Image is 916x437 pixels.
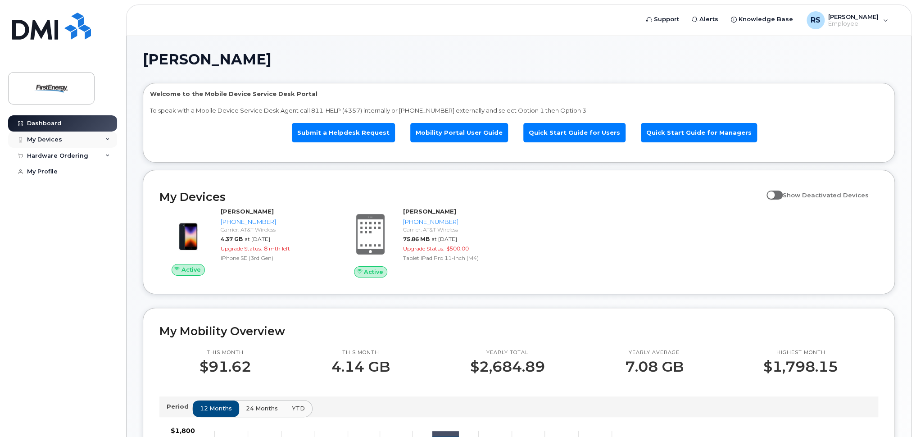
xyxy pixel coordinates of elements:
[403,245,444,252] span: Upgrade Status:
[159,207,331,276] a: Active[PERSON_NAME][PHONE_NUMBER]Carrier: AT&T Wireless4.37 GBat [DATE]Upgrade Status:8 mth lefti...
[221,208,274,215] strong: [PERSON_NAME]
[403,208,456,215] strong: [PERSON_NAME]
[292,123,395,142] a: Submit a Helpdesk Request
[221,236,243,242] span: 4.37 GB
[331,359,390,375] p: 4.14 GB
[167,212,210,255] img: image20231002-3703462-1angbar.jpeg
[783,191,869,199] span: Show Deactivated Devices
[342,207,513,278] a: Active[PERSON_NAME][PHONE_NUMBER]Carrier: AT&T Wireless75.86 MBat [DATE]Upgrade Status:$500.00Tab...
[221,254,327,262] div: iPhone SE (3rd Gen)
[221,218,327,226] div: [PHONE_NUMBER]
[470,359,544,375] p: $2,684.89
[292,404,305,413] span: YTD
[200,359,251,375] p: $91.62
[625,349,683,356] p: Yearly average
[159,324,878,338] h2: My Mobility Overview
[221,245,262,252] span: Upgrade Status:
[403,236,430,242] span: 75.86 MB
[171,426,195,434] tspan: $1,800
[403,254,510,262] div: Tablet iPad Pro 11-Inch (M4)
[150,90,888,98] p: Welcome to the Mobile Device Service Desk Portal
[264,245,290,252] span: 8 mth left
[221,226,327,233] div: Carrier: AT&T Wireless
[245,236,270,242] span: at [DATE]
[159,190,762,204] h2: My Devices
[331,349,390,356] p: This month
[200,349,251,356] p: This month
[150,106,888,115] p: To speak with a Mobile Device Service Desk Agent call 811-HELP (4357) internally or [PHONE_NUMBER...
[641,123,757,142] a: Quick Start Guide for Managers
[763,359,838,375] p: $1,798.15
[143,53,272,66] span: [PERSON_NAME]
[364,268,383,276] span: Active
[446,245,469,252] span: $500.00
[410,123,508,142] a: Mobility Portal User Guide
[766,187,774,194] input: Show Deactivated Devices
[403,226,510,233] div: Carrier: AT&T Wireless
[523,123,626,142] a: Quick Start Guide for Users
[470,349,544,356] p: Yearly total
[246,404,278,413] span: 24 months
[431,236,457,242] span: at [DATE]
[181,265,201,274] span: Active
[877,398,909,430] iframe: Messenger Launcher
[167,402,192,411] p: Period
[403,218,510,226] div: [PHONE_NUMBER]
[763,349,838,356] p: Highest month
[625,359,683,375] p: 7.08 GB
